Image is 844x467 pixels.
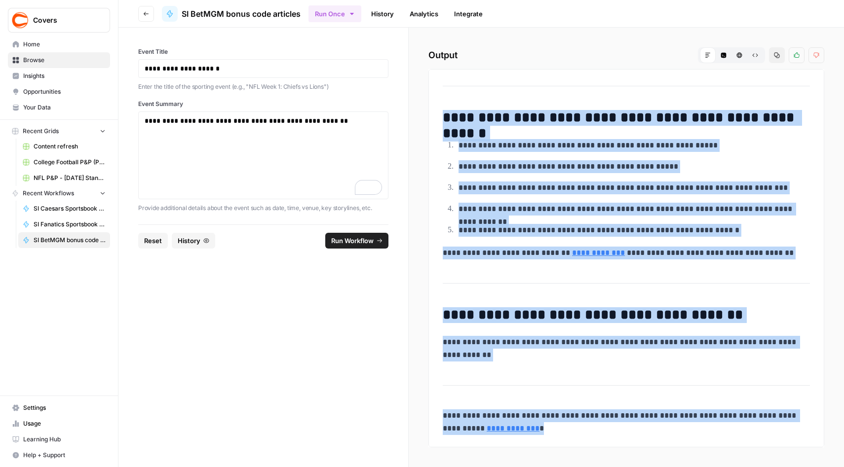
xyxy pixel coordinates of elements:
a: Analytics [404,6,444,22]
span: Run Workflow [331,236,374,246]
button: Workspace: Covers [8,8,110,33]
a: Usage [8,416,110,431]
p: Enter the title of the sporting event (e.g., "NFL Week 1: Chiefs vs Lions") [138,82,388,92]
span: College Football P&P (Production) Grid (1) [34,158,106,167]
button: Reset [138,233,168,249]
span: Recent Workflows [23,189,74,198]
span: Content refresh [34,142,106,151]
a: Settings [8,400,110,416]
h2: Output [428,47,824,63]
span: Settings [23,403,106,412]
a: College Football P&P (Production) Grid (1) [18,154,110,170]
a: History [365,6,400,22]
button: Run Once [308,5,361,22]
span: Recent Grids [23,127,59,136]
span: History [178,236,200,246]
a: Your Data [8,100,110,115]
a: Browse [8,52,110,68]
button: Recent Workflows [8,186,110,201]
a: Learning Hub [8,431,110,447]
a: Insights [8,68,110,84]
span: SI BetMGM bonus code articles [182,8,301,20]
a: Home [8,36,110,52]
span: Browse [23,56,106,65]
a: SI Fanatics Sportsbook promo articles [18,216,110,232]
label: Event Title [138,47,388,56]
span: Opportunities [23,87,106,96]
span: Home [23,40,106,49]
span: SI Fanatics Sportsbook promo articles [34,220,106,229]
span: Reset [144,236,162,246]
span: Learning Hub [23,435,106,444]
span: Your Data [23,103,106,112]
span: Help + Support [23,451,106,460]
a: Content refresh [18,139,110,154]
span: SI BetMGM bonus code articles [34,236,106,245]
button: Help + Support [8,447,110,463]
button: Recent Grids [8,124,110,139]
a: Integrate [448,6,489,22]
a: SI BetMGM bonus code articles [162,6,301,22]
button: Run Workflow [325,233,388,249]
span: Usage [23,419,106,428]
span: Covers [33,15,93,25]
a: SI BetMGM bonus code articles [18,232,110,248]
span: SI Caesars Sportsbook promo code articles [34,204,106,213]
button: History [172,233,215,249]
label: Event Summary [138,100,388,108]
a: Opportunities [8,84,110,100]
a: SI Caesars Sportsbook promo code articles [18,201,110,216]
div: To enrich screen reader interactions, please activate Accessibility in Grammarly extension settings [145,116,382,195]
span: NFL P&P - [DATE] Standard (Production) Grid [34,174,106,182]
a: NFL P&P - [DATE] Standard (Production) Grid [18,170,110,186]
p: Provide additional details about the event such as date, time, venue, key storylines, etc. [138,203,388,213]
img: Covers Logo [11,11,29,29]
span: Insights [23,72,106,80]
